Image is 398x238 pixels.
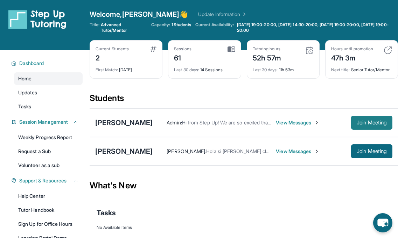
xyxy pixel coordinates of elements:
div: What's New [90,170,398,201]
div: 2 [96,52,129,63]
a: Update Information [198,11,247,18]
a: Volunteer as a sub [14,159,83,172]
span: Join Meeting [357,121,387,125]
span: 1 Students [172,22,191,28]
span: Updates [18,89,37,96]
button: chat-button [373,213,392,232]
span: Tasks [18,103,31,110]
a: Help Center [14,190,83,202]
div: Tutoring hours [253,46,281,52]
div: Senior Tutor/Mentor [331,63,392,73]
span: Join Meeting [357,149,387,153]
a: Weekly Progress Report [14,131,83,144]
span: Next title : [331,67,350,72]
span: Home [18,75,32,82]
span: [DATE] 19:00-20:00, [DATE] 14:30-20:00, [DATE] 19:00-20:00, [DATE] 19:00-20:00 [237,22,397,33]
div: [PERSON_NAME] [95,118,153,128]
a: Tasks [14,100,83,113]
span: View Messages [276,119,320,126]
span: Session Management [19,118,68,125]
img: logo [8,9,67,29]
div: 61 [174,52,191,63]
button: Support & Resources [16,177,78,184]
span: Tasks [97,208,116,218]
div: 11h 53m [253,63,314,73]
span: Last 30 days : [253,67,278,72]
img: card [228,46,235,52]
img: Chevron-Right [314,120,320,125]
div: Current Students [96,46,129,52]
span: First Match : [96,67,118,72]
span: Last 30 days : [174,67,199,72]
img: card [384,46,392,55]
button: Join Meeting [351,144,392,158]
div: Students [90,93,398,108]
a: Home [14,72,83,85]
button: Dashboard [16,60,78,67]
span: [PERSON_NAME] : [167,148,206,154]
span: Title: [90,22,99,33]
span: Dashboard [19,60,44,67]
span: Welcome, [PERSON_NAME] 👋 [90,9,188,19]
img: card [305,46,314,55]
img: Chevron-Right [314,149,320,154]
div: Sessions [174,46,191,52]
img: Chevron Right [240,11,247,18]
a: [DATE] 19:00-20:00, [DATE] 14:30-20:00, [DATE] 19:00-20:00, [DATE] 19:00-20:00 [236,22,398,33]
div: 14 Sessions [174,63,235,73]
button: Join Meeting [351,116,392,130]
div: [PERSON_NAME] [95,146,153,156]
a: Tutor Handbook [14,204,83,216]
button: Session Management [16,118,78,125]
div: Hours until promotion [331,46,373,52]
div: 47h 3m [331,52,373,63]
span: Admin : [167,120,182,125]
div: 52h 57m [253,52,281,63]
span: View Messages [276,148,320,155]
span: Advanced Tutor/Mentor [101,22,147,33]
span: Capacity: [151,22,170,28]
span: Hola si [PERSON_NAME] clases [PERSON_NAME] [206,148,316,154]
div: No Available Items [97,225,391,230]
div: [DATE] [96,63,156,73]
a: Sign Up for Office Hours [14,218,83,230]
img: card [150,46,156,52]
span: Current Availability: [195,22,234,33]
a: Updates [14,86,83,99]
a: Request a Sub [14,145,83,158]
span: Support & Resources [19,177,67,184]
